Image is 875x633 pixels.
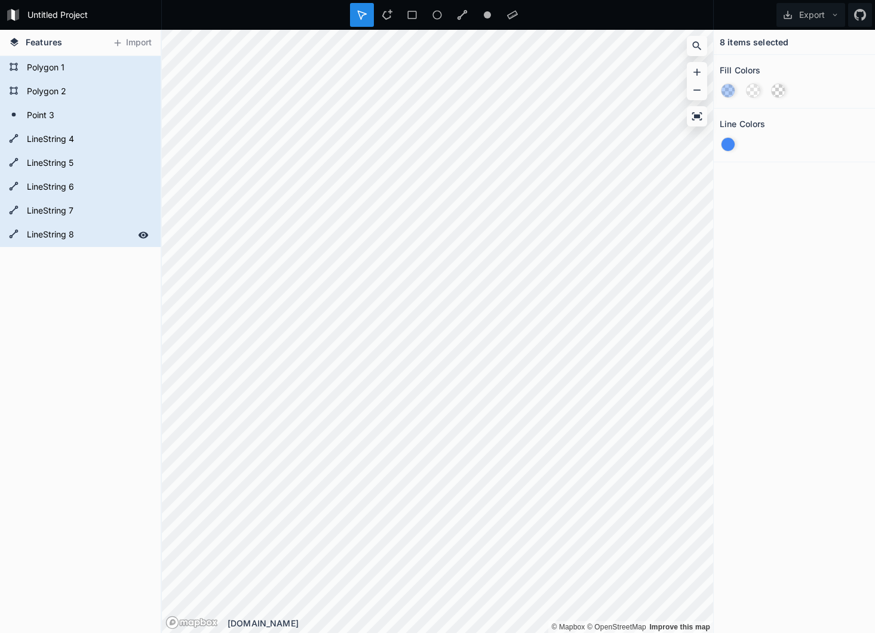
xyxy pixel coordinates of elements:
[720,36,788,48] h4: 8 items selected
[587,623,646,631] a: OpenStreetMap
[649,623,710,631] a: Map feedback
[720,61,761,79] h2: Fill Colors
[720,115,766,133] h2: Line Colors
[551,623,585,631] a: Mapbox
[165,616,218,629] a: Mapbox logo
[106,33,158,53] button: Import
[228,617,713,629] div: [DOMAIN_NAME]
[26,36,62,48] span: Features
[776,3,845,27] button: Export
